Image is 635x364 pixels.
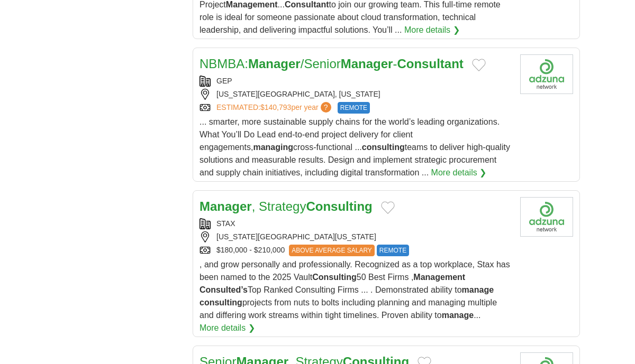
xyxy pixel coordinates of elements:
[199,57,464,71] a: NBMBA:Manager/SeniorManager-Consultant
[431,166,487,179] a: More details ❯
[442,311,474,320] strong: manage
[362,143,405,152] strong: consulting
[248,57,301,71] strong: Manager
[216,102,333,114] a: ESTIMATED:$140,793per year?
[289,245,375,256] span: ABOVE AVERAGE SALARY
[312,273,357,282] strong: Consulting
[199,117,510,177] span: ... smarter, more sustainable supply chains for the world’s leading organizations. What You’ll Do...
[413,273,465,282] strong: Management
[338,102,370,114] span: REMOTE
[199,260,510,320] span: , and grow personally and professionally. Recognized as a top workplace, Stax has been named to t...
[199,285,248,294] strong: Consulted’s
[397,57,463,71] strong: Consultant
[520,54,573,94] img: Company logo
[199,245,512,256] div: $180,000 - $210,000
[199,76,512,87] div: GEP
[472,59,486,71] button: Add to favorite jobs
[462,285,494,294] strong: manage
[199,231,512,242] div: [US_STATE][GEOGRAPHIC_DATA][US_STATE]
[199,298,242,307] strong: consulting
[260,103,291,111] span: $140,793
[199,218,512,229] div: STAX
[341,57,393,71] strong: Manager
[199,89,512,100] div: [US_STATE][GEOGRAPHIC_DATA], [US_STATE]
[306,199,372,213] strong: Consulting
[381,201,395,214] button: Add to favorite jobs
[199,322,255,334] a: More details ❯
[377,245,409,256] span: REMOTE
[520,197,573,237] img: Company logo
[404,24,460,36] a: More details ❯
[253,143,293,152] strong: managing
[321,102,331,113] span: ?
[199,199,373,213] a: Manager, StrategyConsulting
[199,199,252,213] strong: Manager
